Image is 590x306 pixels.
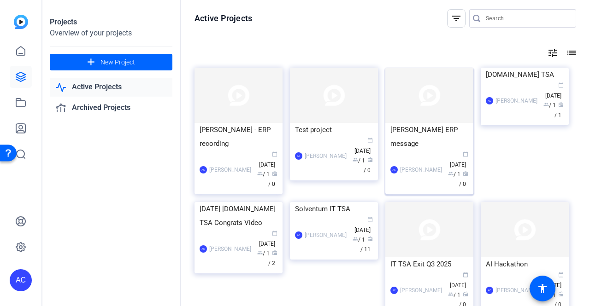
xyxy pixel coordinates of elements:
mat-icon: filter_list [451,13,462,24]
span: group [543,102,549,107]
span: group [257,171,263,176]
button: New Project [50,54,172,70]
input: Search [486,13,569,24]
div: AC [486,97,493,104]
div: [PERSON_NAME] [305,231,347,240]
mat-icon: list [565,47,576,58]
mat-icon: accessibility [537,283,548,294]
span: calendar_today [558,272,564,277]
span: / 0 [459,171,468,187]
div: Solventum IT TSA [295,202,373,216]
div: AC [200,166,207,173]
div: [PERSON_NAME] - ERP recording [200,123,277,150]
div: [DOMAIN_NAME] TSA [486,68,564,81]
img: blue-gradient.svg [14,15,28,29]
div: Test project [295,123,373,137]
span: radio [558,102,564,107]
div: [PERSON_NAME] [496,286,537,295]
span: / 1 [353,157,365,164]
span: radio [367,236,373,242]
span: / 1 [448,171,460,178]
span: / 1 [555,102,564,118]
span: [DATE] [354,217,373,233]
span: radio [272,171,277,176]
div: IT TSA Exit Q3 2025 [390,257,468,271]
span: group [448,291,454,297]
div: AC [390,166,398,173]
span: group [353,236,358,242]
span: radio [272,250,277,255]
span: calendar_today [463,272,468,277]
div: AI Hackathon [486,257,564,271]
h1: Active Projects [195,13,252,24]
span: radio [367,157,373,162]
div: [PERSON_NAME] ERP message [390,123,468,150]
span: [DATE] [259,231,277,247]
span: calendar_today [272,231,277,236]
div: Projects [50,17,172,28]
div: AC [390,287,398,294]
div: [PERSON_NAME] [496,96,537,105]
span: group [257,250,263,255]
div: AC [295,152,302,160]
a: Archived Projects [50,98,172,117]
span: radio [463,171,468,176]
span: / 1 [257,250,270,257]
div: AC [295,231,302,239]
mat-icon: tune [547,47,558,58]
span: New Project [100,58,135,67]
span: group [448,171,454,176]
span: / 1 [257,171,270,178]
span: / 2 [268,250,277,266]
span: / 1 [448,292,460,298]
span: calendar_today [558,82,564,88]
div: [PERSON_NAME] [400,286,442,295]
span: calendar_today [272,151,277,157]
div: [PERSON_NAME] [400,165,442,174]
span: / 0 [268,171,277,187]
div: [PERSON_NAME] [209,165,251,174]
span: / 1 [543,102,556,109]
div: AC [486,287,493,294]
div: [PERSON_NAME] [209,244,251,254]
div: [PERSON_NAME] [305,151,347,161]
span: / 11 [360,237,373,253]
mat-icon: add [85,57,97,68]
span: / 1 [353,237,365,243]
span: / 0 [364,157,373,173]
a: Active Projects [50,78,172,97]
span: calendar_today [463,151,468,157]
div: [DATE] [DOMAIN_NAME] TSA Congrats Video [200,202,277,230]
span: radio [558,291,564,297]
div: AC [10,269,32,291]
span: / 1 [543,292,556,298]
span: radio [463,291,468,297]
div: AC [200,245,207,253]
div: Overview of your projects [50,28,172,39]
span: calendar_today [367,217,373,222]
span: group [353,157,358,162]
span: calendar_today [367,138,373,143]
